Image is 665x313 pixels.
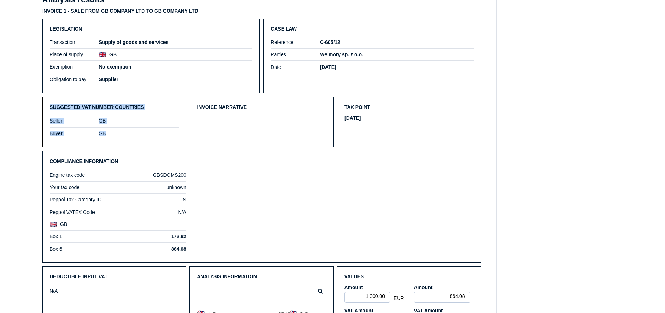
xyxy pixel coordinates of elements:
div: GBSDOMS200 [120,172,186,178]
label: Obligation to pay [50,77,99,82]
img: gb.png [50,222,57,227]
div: N/A [120,209,186,215]
h3: Case law [271,26,473,32]
label: Your tax code [50,184,116,190]
label: Parties [271,52,320,57]
label: Peppol Tax Category ID [50,197,116,202]
label: Transaction [50,39,99,45]
label: Engine tax code [50,172,116,178]
h3: Suggested VAT number countries [50,104,179,110]
h5: Supplier [99,77,252,82]
div: GB [99,118,179,124]
label: Box 6 [50,246,116,252]
label: Amount [414,285,474,290]
h5: GB [109,52,117,57]
h5: C‑605/12 [320,39,473,45]
div: 1,000.00 [344,292,390,303]
label: Reference [271,39,320,45]
h5: Welmory sp. z o.o. [320,52,473,57]
div: 864.08 [414,292,470,303]
div: S [120,197,186,202]
h3: Tax point [344,104,474,110]
div: N/A [50,288,99,294]
h3: Invoice 1 - sale from GB Company Ltd to GB Company Ltd [42,8,260,14]
label: Buyer [50,131,99,136]
label: Place of supply [50,52,99,57]
h5: Supply of goods and services [99,39,252,45]
label: Box 1 [50,234,116,239]
h3: Analysis information [197,274,326,280]
h3: Deductible input VAT [50,274,179,280]
h5: [DATE] [320,64,473,70]
label: Peppol VATEX Code [50,209,116,215]
h3: Compliance information [50,158,474,164]
h5: 864.08 [120,246,186,252]
span: EUR [394,295,404,301]
label: Amount [344,285,404,290]
div: GB [99,131,179,136]
h5: [DATE] [344,115,361,121]
label: GB [60,221,134,227]
h3: Invoice narrative [197,104,327,110]
label: Seller [50,118,99,124]
h5: 172.82 [120,234,186,239]
h3: Legislation [50,26,252,32]
div: unknown [120,184,186,190]
h3: Values [344,274,474,280]
h5: No exemption [99,64,252,70]
img: gb.png [99,52,106,57]
label: Date [271,64,320,70]
label: Exemption [50,64,99,70]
